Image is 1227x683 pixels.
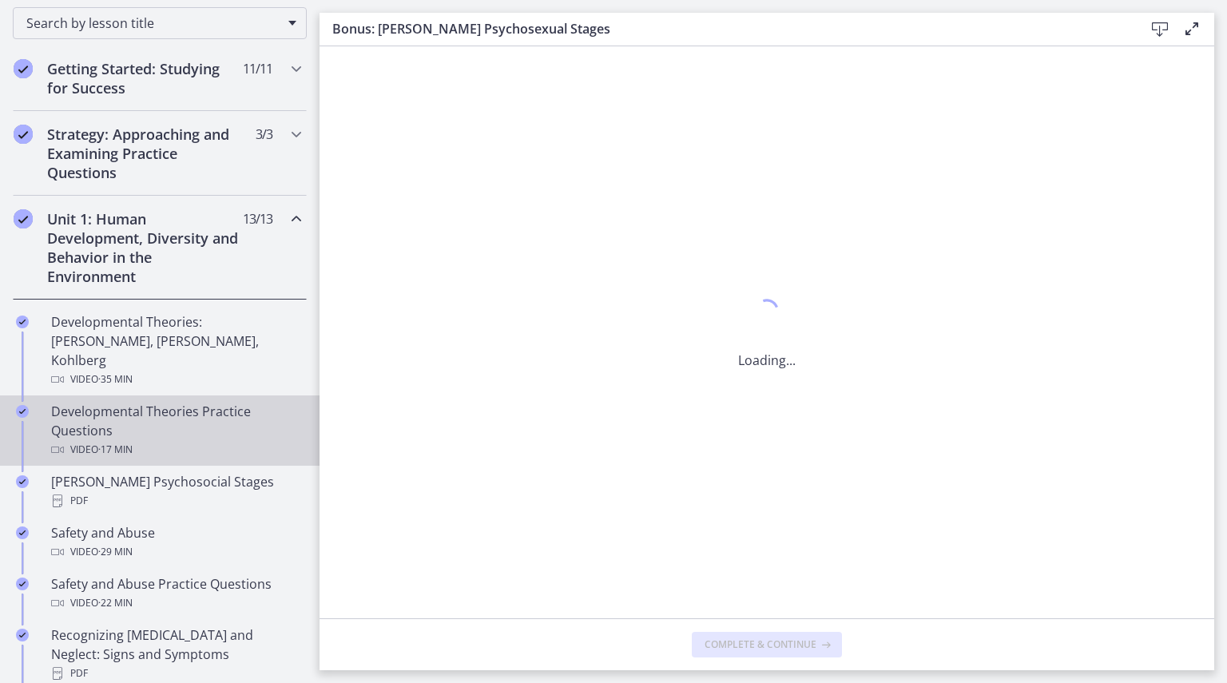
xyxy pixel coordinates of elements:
[256,125,272,144] span: 3 / 3
[51,574,300,613] div: Safety and Abuse Practice Questions
[13,7,307,39] div: Search by lesson title
[14,59,33,78] i: Completed
[705,638,816,651] span: Complete & continue
[51,491,300,510] div: PDF
[692,632,842,657] button: Complete & continue
[16,316,29,328] i: Completed
[16,475,29,488] i: Completed
[14,125,33,144] i: Completed
[47,209,242,286] h2: Unit 1: Human Development, Diversity and Behavior in the Environment
[51,523,300,562] div: Safety and Abuse
[16,578,29,590] i: Completed
[51,594,300,613] div: Video
[51,542,300,562] div: Video
[98,594,133,613] span: · 22 min
[16,405,29,418] i: Completed
[26,14,280,32] span: Search by lesson title
[243,59,272,78] span: 11 / 11
[16,526,29,539] i: Completed
[51,370,300,389] div: Video
[738,351,796,370] p: Loading...
[332,19,1118,38] h3: Bonus: [PERSON_NAME] Psychosexual Stages
[51,472,300,510] div: [PERSON_NAME] Psychosocial Stages
[738,295,796,332] div: 1
[47,59,242,97] h2: Getting Started: Studying for Success
[98,542,133,562] span: · 29 min
[243,209,272,228] span: 13 / 13
[47,125,242,182] h2: Strategy: Approaching and Examining Practice Questions
[98,440,133,459] span: · 17 min
[51,664,300,683] div: PDF
[16,629,29,641] i: Completed
[51,312,300,389] div: Developmental Theories: [PERSON_NAME], [PERSON_NAME], Kohlberg
[51,402,300,459] div: Developmental Theories Practice Questions
[98,370,133,389] span: · 35 min
[51,440,300,459] div: Video
[14,209,33,228] i: Completed
[51,625,300,683] div: Recognizing [MEDICAL_DATA] and Neglect: Signs and Symptoms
